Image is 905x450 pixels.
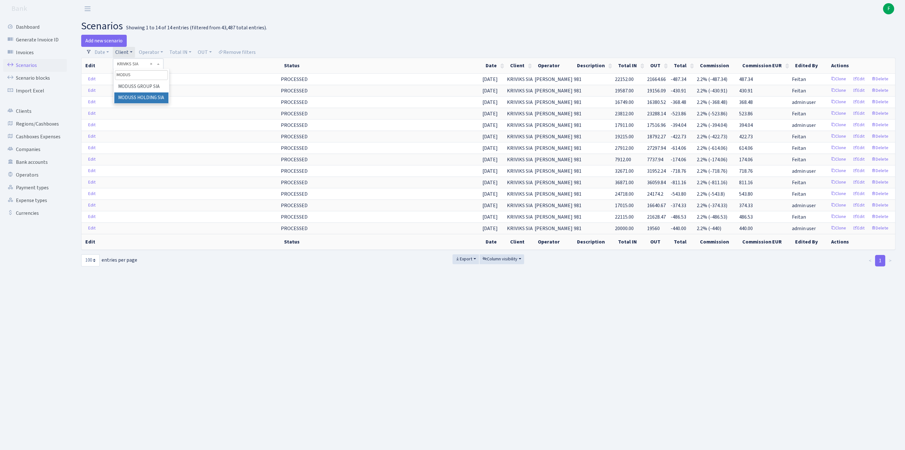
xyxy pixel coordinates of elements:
[868,178,891,187] a: Delete
[507,98,533,106] span: KRIVIKS SIA
[697,122,727,129] span: 2.2% (-394.04)
[827,234,895,250] th: Actions
[647,110,666,117] span: 23288.14
[574,191,581,198] span: 981
[507,225,533,232] span: KRIVIKS SIA
[482,87,498,94] span: [DATE]
[647,87,666,94] span: 19156.09
[828,189,849,199] a: Clone
[697,179,727,186] span: 2.2% (-811.16)
[791,58,827,73] th: Edited By
[615,122,634,129] span: 17911.00
[507,202,533,209] span: KRIVIKS SIA
[574,156,581,163] span: 981
[281,87,308,94] span: PROCESSED
[828,120,849,130] a: Clone
[281,156,308,163] span: PROCESSED
[574,133,581,140] span: 981
[850,178,867,187] a: Edit
[482,168,498,175] span: [DATE]
[535,156,573,163] span: [PERSON_NAME]
[82,58,280,73] th: Edit
[535,76,573,83] span: [PERSON_NAME]
[828,200,849,210] a: Clone
[3,118,67,130] a: Regions/Cashboxes
[615,202,634,209] span: 17015.00
[455,256,472,262] span: Export
[671,122,686,129] span: -394.04
[506,58,534,73] th: Client : activate to sort column ascending
[507,179,533,186] span: KRIVIKS SIA
[85,74,98,84] a: Edit
[868,143,891,153] a: Delete
[670,58,696,73] th: Total : activate to sort column ascending
[535,87,573,94] span: [PERSON_NAME]
[868,109,891,119] a: Delete
[697,168,727,175] span: 2.2% (-718.76)
[574,145,581,152] span: 981
[195,47,214,58] a: OUT
[85,86,98,96] a: Edit
[868,212,891,222] a: Delete
[615,225,634,232] span: 20000.00
[647,156,663,163] span: 7737.94
[792,167,816,175] span: admin user
[507,167,533,175] span: KRIVIKS SIA
[792,225,816,232] span: admin user
[671,76,686,83] span: -487.34
[671,99,686,106] span: -368.48
[671,156,686,163] span: -174.06
[739,87,753,94] span: 430.91
[3,130,67,143] a: Cashboxes Expenses
[697,191,725,198] span: 2.2% (-543.8)
[574,168,581,175] span: 981
[868,132,891,142] a: Delete
[850,109,867,119] a: Edit
[615,179,634,186] span: 36871.00
[3,207,67,220] a: Currencies
[792,133,806,141] span: Feitan
[697,133,727,140] span: 2.2% (-422.73)
[828,223,849,233] a: Clone
[615,99,634,106] span: 16749.00
[792,156,806,163] span: Feitan
[792,179,806,186] span: Feitan
[739,122,753,129] span: 394.04
[482,145,498,152] span: [DATE]
[697,202,727,209] span: 2.2% (-374.33)
[81,254,100,266] select: entries per page
[791,234,827,250] th: Edited By
[281,99,308,106] span: PROCESSED
[85,120,98,130] a: Edit
[850,189,867,199] a: Edit
[792,87,806,95] span: Feitan
[113,59,163,69] span: KRIVIKS SIA
[850,200,867,210] a: Edit
[280,58,482,73] th: Status
[671,225,686,232] span: -440.00
[507,190,533,198] span: KRIVIKS SIA
[535,191,573,198] span: [PERSON_NAME]
[3,33,67,46] a: Generate Invoice ID
[828,109,849,119] a: Clone
[535,225,573,232] span: [PERSON_NAME]
[850,143,867,153] a: Edit
[850,166,867,176] a: Edit
[114,92,168,104] li: MODUSS HOLDING SIA
[3,59,67,72] a: Scenarios
[738,58,791,73] th: Commission EUR : activate to sort column ascending
[696,234,738,250] th: Commission
[574,202,581,209] span: 981
[739,133,753,140] span: 422.73
[739,76,753,83] span: 487.34
[739,202,753,209] span: 374.33
[850,212,867,222] a: Edit
[117,61,155,67] span: KRIVIKS SIA
[671,214,686,221] span: -486.53
[81,19,123,33] span: scenarios
[85,143,98,153] a: Edit
[828,166,849,176] a: Clone
[697,145,727,152] span: 2.2% (-614.06)
[281,76,308,83] span: PROCESSED
[792,190,806,198] span: Feitan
